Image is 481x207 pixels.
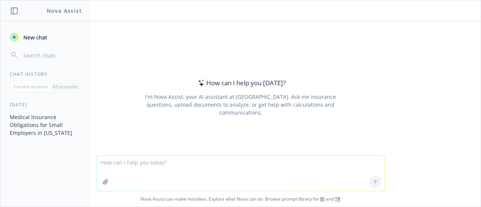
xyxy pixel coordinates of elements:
p: All accounts [53,83,78,90]
div: I'm Nova Assist, your AI assistant at [GEOGRAPHIC_DATA]. Ask me insurance questions, upload docum... [135,93,346,116]
a: TR [335,196,340,202]
div: [DATE] [1,101,91,108]
div: How can I help you [DATE]? [196,78,286,88]
input: Search chats [22,50,82,60]
p: Current account [14,83,47,90]
h1: Nova Assist [47,7,82,15]
button: New chat [7,30,85,44]
div: Chat History [1,71,91,77]
button: Medical Insurance Obligations for Small Employers in [US_STATE] [7,111,85,139]
a: BI [320,196,325,202]
span: Nova Assist can make mistakes. Explore what Nova can do: Browse prompt library for and [3,191,478,207]
span: New chat [22,33,47,41]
